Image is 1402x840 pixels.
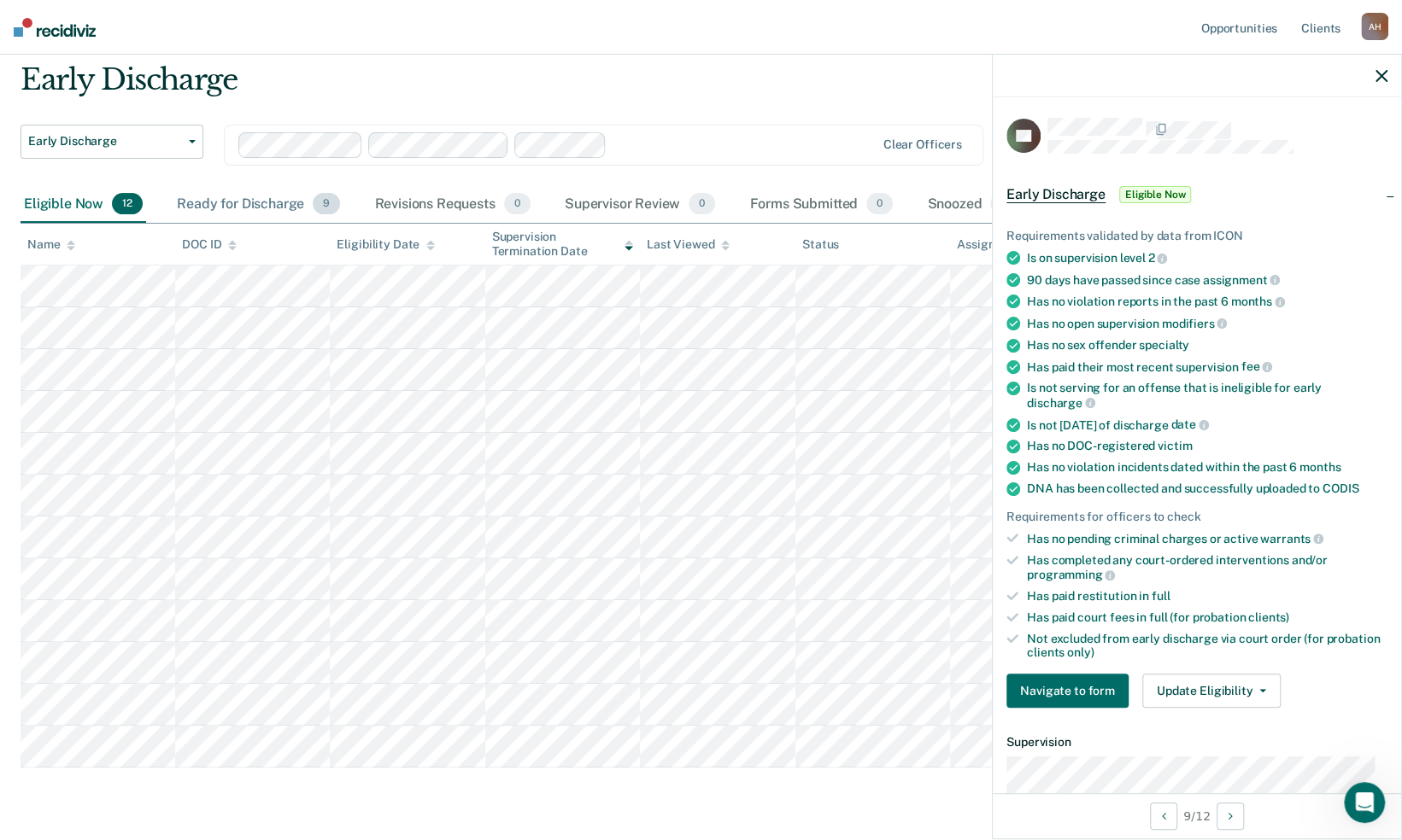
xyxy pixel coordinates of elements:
span: 0 [504,193,531,215]
div: Early Discharge [21,62,1072,111]
span: months [1231,295,1285,308]
span: modifiers [1162,317,1228,330]
div: 90 days have passed since case [1027,272,1387,288]
button: Update Eligibility [1142,674,1281,708]
iframe: Intercom live chat [1344,782,1385,823]
div: Early DischargeEligible Now [993,167,1401,222]
span: 2 [1148,251,1168,265]
div: Revisions Requests [371,186,533,224]
div: Forms Submitted [746,186,896,224]
div: A H [1361,13,1388,40]
div: Has no sex offender [1027,338,1387,353]
span: 0 [866,193,893,215]
div: Last Viewed [647,237,730,252]
img: Recidiviz [14,18,96,37]
div: Has no pending criminal charges or active [1027,531,1387,546]
span: date [1170,417,1208,431]
div: Not excluded from early discharge via court order (for probation clients [1027,632,1387,661]
span: Early Discharge [1006,186,1106,203]
span: Eligible Now [1119,186,1192,203]
div: Has paid court fees in full (for probation [1027,610,1387,625]
div: DNA has been collected and successfully uploaded to [1027,481,1387,496]
div: Ready for Discharge [173,186,343,224]
div: Is on supervision level [1027,250,1387,265]
span: 0 [689,193,715,215]
div: Has completed any court-ordered interventions and/or [1027,553,1387,582]
dt: Supervision [1006,735,1387,750]
div: Eligibility Date [337,237,435,252]
span: fee [1241,359,1272,373]
span: programming [1027,568,1115,581]
button: Next Opportunity [1217,802,1244,830]
span: full [1152,589,1170,603]
div: Snoozed [924,186,1027,224]
div: Has no violation reports in the past 6 [1027,294,1387,309]
div: Status [802,237,839,252]
span: specialty [1139,338,1189,352]
div: Is not serving for an offense that is ineligible for early [1027,381,1387,410]
div: Requirements validated by data from ICON [1006,229,1387,243]
span: 9 [313,193,340,215]
div: Has paid their most recent supervision [1027,359,1387,375]
button: Navigate to form [1006,674,1129,708]
div: Has no DOC-registered [1027,439,1387,453]
span: CODIS [1323,481,1358,495]
div: Supervisor Review [561,186,719,224]
span: 12 [112,193,143,215]
div: Requirements for officers to check [1006,510,1387,524]
button: Previous Opportunity [1150,802,1177,830]
div: Has no violation incidents dated within the past 6 [1027,460,1387,475]
span: clients) [1248,610,1289,624]
span: warrants [1260,532,1323,545]
span: victim [1158,439,1192,452]
a: Navigate to form link [1006,674,1135,708]
div: Supervision Termination Date [492,230,633,259]
span: assignment [1203,273,1280,287]
span: months [1299,460,1340,474]
span: 24 [990,193,1024,215]
span: discharge [1027,396,1095,410]
div: Name [27,237,75,252]
span: Early Discharge [28,134,182,149]
div: Eligible Now [21,186,146,224]
div: Is not [DATE] of discharge [1027,417,1387,433]
div: Assigned to [957,237,1037,252]
div: Has no open supervision [1027,316,1387,331]
span: only) [1067,645,1094,659]
div: Has paid restitution in [1027,589,1387,604]
div: 9 / 12 [993,793,1401,838]
div: Clear officers [883,137,962,152]
div: DOC ID [182,237,237,252]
